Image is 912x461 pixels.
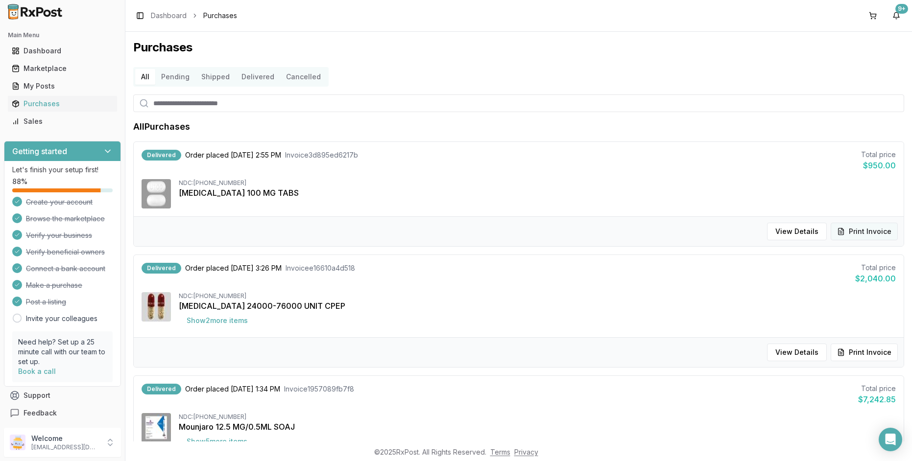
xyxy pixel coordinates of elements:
[179,300,896,312] div: [MEDICAL_DATA] 24000-76000 UNIT CPEP
[286,263,355,273] span: Invoice e16610a4d518
[142,263,181,274] div: Delivered
[195,69,236,85] button: Shipped
[12,116,113,126] div: Sales
[8,42,117,60] a: Dashboard
[280,69,327,85] button: Cancelled
[133,120,190,134] h1: All Purchases
[24,408,57,418] span: Feedback
[26,280,82,290] span: Make a purchase
[855,273,896,284] div: $2,040.00
[203,11,237,21] span: Purchases
[4,404,121,422] button: Feedback
[831,344,898,361] button: Print Invoice
[12,177,27,186] span: 88 %
[858,393,896,405] div: $7,242.85
[4,78,121,94] button: My Posts
[4,61,121,76] button: Marketplace
[155,69,195,85] button: Pending
[12,99,113,109] div: Purchases
[185,263,282,273] span: Order placed [DATE] 3:26 PM
[26,197,93,207] span: Create your account
[142,413,171,442] img: Mounjaro 12.5 MG/0.5ML SOAJ
[135,69,155,85] button: All
[888,8,904,23] button: 9+
[26,264,105,274] span: Connect a bank account
[179,413,896,421] div: NDC: [PHONE_NUMBER]
[142,292,171,322] img: Creon 24000-76000 UNIT CPEP
[861,160,896,171] div: $950.00
[879,428,902,451] div: Open Intercom Messenger
[514,448,538,456] a: Privacy
[285,150,358,160] span: Invoice 3d895ed6217b
[142,150,181,161] div: Delivered
[12,64,113,73] div: Marketplace
[858,384,896,393] div: Total price
[179,179,896,187] div: NDC: [PHONE_NUMBER]
[31,443,99,451] p: [EMAIL_ADDRESS][DOMAIN_NAME]
[31,434,99,443] p: Welcome
[284,384,354,394] span: Invoice 1957089fb7f8
[8,77,117,95] a: My Posts
[8,60,117,77] a: Marketplace
[151,11,237,21] nav: breadcrumb
[26,314,97,323] a: Invite your colleagues
[26,214,105,224] span: Browse the marketplace
[18,367,56,375] a: Book a call
[8,95,117,113] a: Purchases
[26,297,66,307] span: Post a listing
[236,69,280,85] button: Delivered
[4,43,121,59] button: Dashboard
[10,435,25,450] img: User avatar
[12,46,113,56] div: Dashboard
[767,223,827,240] button: View Details
[151,11,187,21] a: Dashboard
[18,337,107,367] p: Need help? Set up a 25 minute call with our team to set up.
[8,31,117,39] h2: Main Menu
[142,384,181,394] div: Delivered
[185,384,280,394] span: Order placed [DATE] 1:34 PM
[4,387,121,404] button: Support
[179,292,896,300] div: NDC: [PHONE_NUMBER]
[179,187,896,199] div: [MEDICAL_DATA] 100 MG TABS
[4,96,121,112] button: Purchases
[831,223,898,240] button: Print Invoice
[490,448,510,456] a: Terms
[12,165,113,175] p: Let's finish your setup first!
[179,421,896,433] div: Mounjaro 12.5 MG/0.5ML SOAJ
[4,4,67,20] img: RxPost Logo
[4,114,121,129] button: Sales
[861,150,896,160] div: Total price
[8,113,117,130] a: Sales
[895,4,908,14] div: 9+
[12,81,113,91] div: My Posts
[133,40,904,55] h1: Purchases
[12,145,67,157] h3: Getting started
[26,230,92,240] span: Verify your business
[26,247,105,257] span: Verify beneficial owners
[185,150,281,160] span: Order placed [DATE] 2:55 PM
[142,179,171,208] img: Ubrelvy 100 MG TABS
[179,312,256,329] button: Show2more items
[855,263,896,273] div: Total price
[767,344,827,361] button: View Details
[179,433,255,450] button: Show5more items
